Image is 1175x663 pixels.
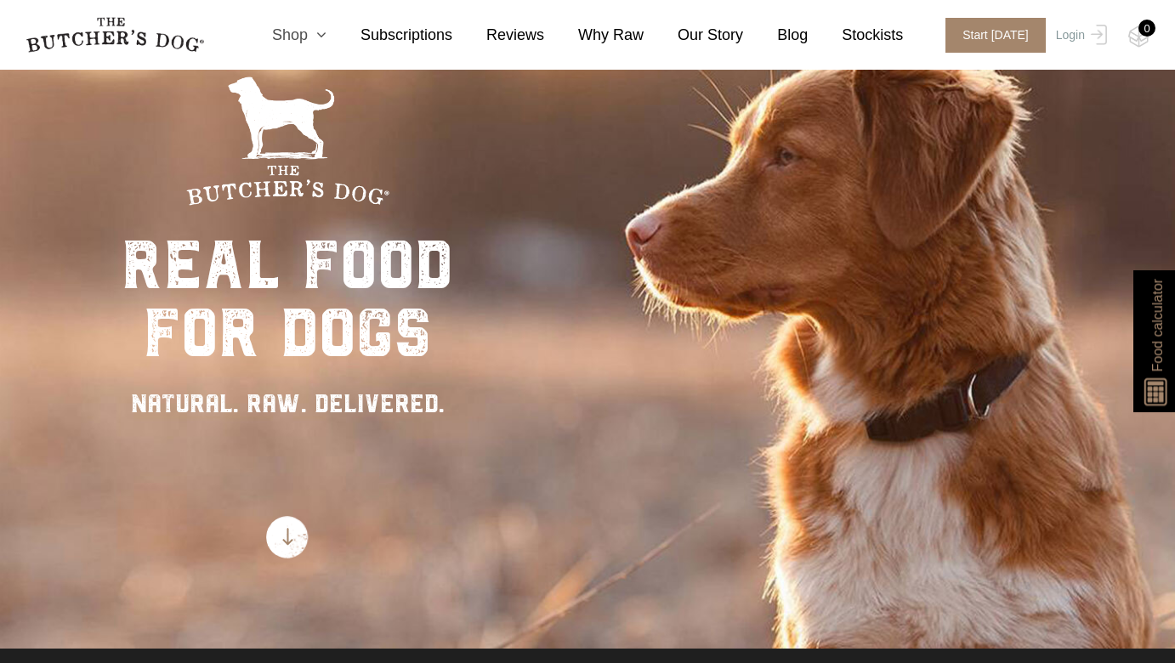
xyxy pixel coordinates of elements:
[644,24,743,47] a: Our Story
[1147,279,1167,371] span: Food calculator
[326,24,452,47] a: Subscriptions
[122,384,453,422] div: NATURAL. RAW. DELIVERED.
[238,24,326,47] a: Shop
[945,18,1046,53] span: Start [DATE]
[743,24,808,47] a: Blog
[1052,18,1107,53] a: Login
[122,231,453,367] div: real food for dogs
[928,18,1052,53] a: Start [DATE]
[452,24,544,47] a: Reviews
[1128,25,1149,48] img: TBD_Cart-Empty.png
[1138,20,1155,37] div: 0
[544,24,644,47] a: Why Raw
[808,24,903,47] a: Stockists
